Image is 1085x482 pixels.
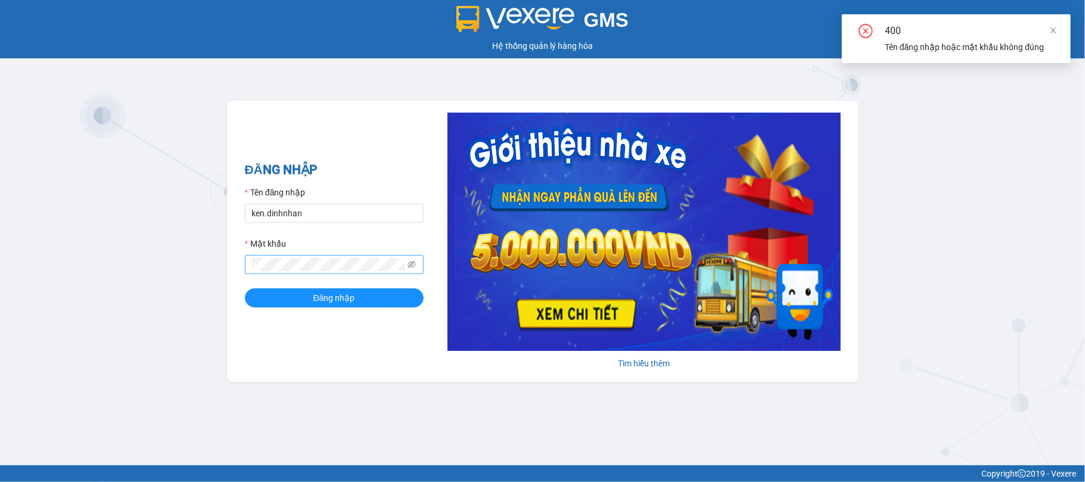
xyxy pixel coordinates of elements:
[584,9,629,31] span: GMS
[9,467,1076,480] div: Copyright 2019 - Vexere
[245,186,306,199] label: Tên đăng nhập
[252,258,405,271] input: Mật khẩu
[1018,469,1026,478] span: copyright
[245,204,424,223] input: Tên đăng nhập
[885,41,1056,54] div: Tên đăng nhập hoặc mật khẩu không đúng
[245,160,424,180] h2: ĐĂNG NHẬP
[456,6,574,32] img: logo 2
[245,237,286,250] label: Mật khẩu
[859,24,873,41] span: close-circle
[447,113,841,351] img: banner-0
[1049,26,1058,35] span: close
[408,260,416,269] span: eye-invisible
[313,291,355,304] span: Đăng nhập
[447,357,841,370] div: Tìm hiểu thêm
[456,18,629,27] a: GMS
[885,24,1056,38] div: 400
[3,39,1082,52] div: Hệ thống quản lý hàng hóa
[245,288,424,307] button: Đăng nhập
